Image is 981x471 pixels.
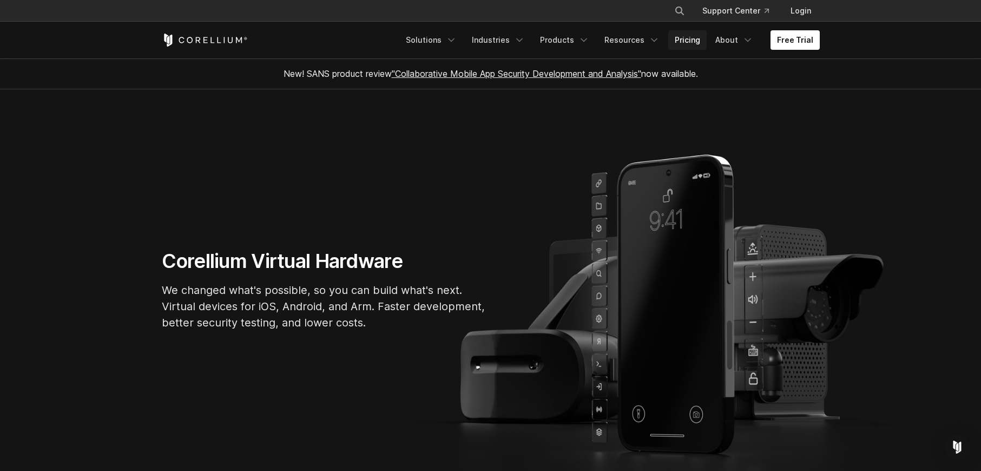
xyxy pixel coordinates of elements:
[162,249,486,273] h1: Corellium Virtual Hardware
[284,68,698,79] span: New! SANS product review now available.
[661,1,820,21] div: Navigation Menu
[162,282,486,331] p: We changed what's possible, so you can build what's next. Virtual devices for iOS, Android, and A...
[598,30,666,50] a: Resources
[944,434,970,460] div: Open Intercom Messenger
[534,30,596,50] a: Products
[670,1,689,21] button: Search
[782,1,820,21] a: Login
[771,30,820,50] a: Free Trial
[399,30,820,50] div: Navigation Menu
[392,68,641,79] a: "Collaborative Mobile App Security Development and Analysis"
[399,30,463,50] a: Solutions
[668,30,707,50] a: Pricing
[465,30,531,50] a: Industries
[694,1,778,21] a: Support Center
[709,30,760,50] a: About
[162,34,248,47] a: Corellium Home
